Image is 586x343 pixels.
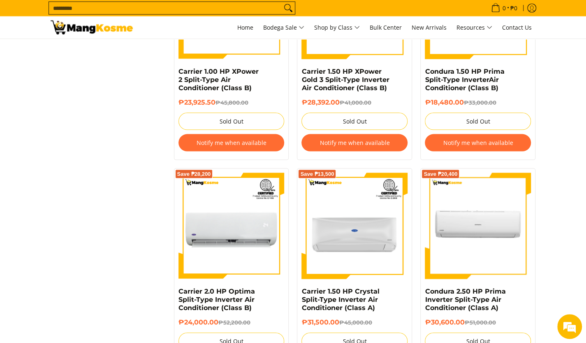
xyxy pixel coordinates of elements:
[425,98,531,107] h6: ₱18,480.00
[301,68,389,92] a: Carrier 1.50 HP XPower Gold 3 Split-Type Inverter Air Conditioner (Class B)
[215,99,248,106] del: ₱45,800.00
[301,98,408,107] h6: ₱28,392.00
[408,16,451,39] a: New Arrivals
[463,99,496,106] del: ₱33,000.00
[237,23,253,31] span: Home
[301,113,408,130] button: Sold Out
[425,173,531,279] img: Condura 2.50 HP Prima Inverter Split-Type Air Conditioner (Class A)
[412,23,447,31] span: New Arrivals
[218,319,250,326] del: ₱52,200.00
[339,319,372,326] del: ₱45,000.00
[301,173,408,279] img: Carrier 1.50 HP Crystal Split-Type Inverter Air Conditioner (Class A)
[178,134,285,152] button: Notify me when available
[509,5,519,11] span: ₱0
[178,98,285,107] h6: ₱23,925.50
[370,23,402,31] span: Bulk Center
[263,23,304,33] span: Bodega Sale
[425,113,531,130] button: Sold Out
[141,16,536,39] nav: Main Menu
[178,68,259,92] a: Carrier 1.00 HP XPower 2 Split-Type Air Conditioner (Class B)
[366,16,406,39] a: Bulk Center
[301,287,379,312] a: Carrier 1.50 HP Crystal Split-Type Inverter Air Conditioner (Class A)
[310,16,364,39] a: Shop by Class
[178,173,285,279] img: Carrier 2.0 HP Optima Split-Type Inverter Air Conditioner (Class B)
[424,172,457,177] span: Save ₱20,400
[282,2,295,14] button: Search
[425,287,505,312] a: Condura 2.50 HP Prima Inverter Split-Type Air Conditioner (Class A)
[456,23,492,33] span: Resources
[300,172,334,177] span: Save ₱13,500
[301,318,408,327] h6: ₱31,500.00
[178,287,255,312] a: Carrier 2.0 HP Optima Split-Type Inverter Air Conditioner (Class B)
[425,68,504,92] a: Condura 1.50 HP Prima Split-Type InverterAir Conditioner (Class B)
[425,318,531,327] h6: ₱30,600.00
[339,99,371,106] del: ₱41,000.00
[178,113,285,130] button: Sold Out
[425,134,531,152] button: Notify me when available
[502,23,532,31] span: Contact Us
[259,16,308,39] a: Bodega Sale
[233,16,257,39] a: Home
[314,23,360,33] span: Shop by Class
[178,318,285,327] h6: ₱24,000.00
[51,21,133,35] img: Bodega Sale Aircon l Mang Kosme: Home Appliances Warehouse Sale Inverter Split Type | Page 2
[301,134,408,152] button: Notify me when available
[489,4,520,13] span: •
[177,172,211,177] span: Save ₱28,200
[501,5,507,11] span: 0
[452,16,496,39] a: Resources
[464,319,496,326] del: ₱51,000.00
[498,16,536,39] a: Contact Us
